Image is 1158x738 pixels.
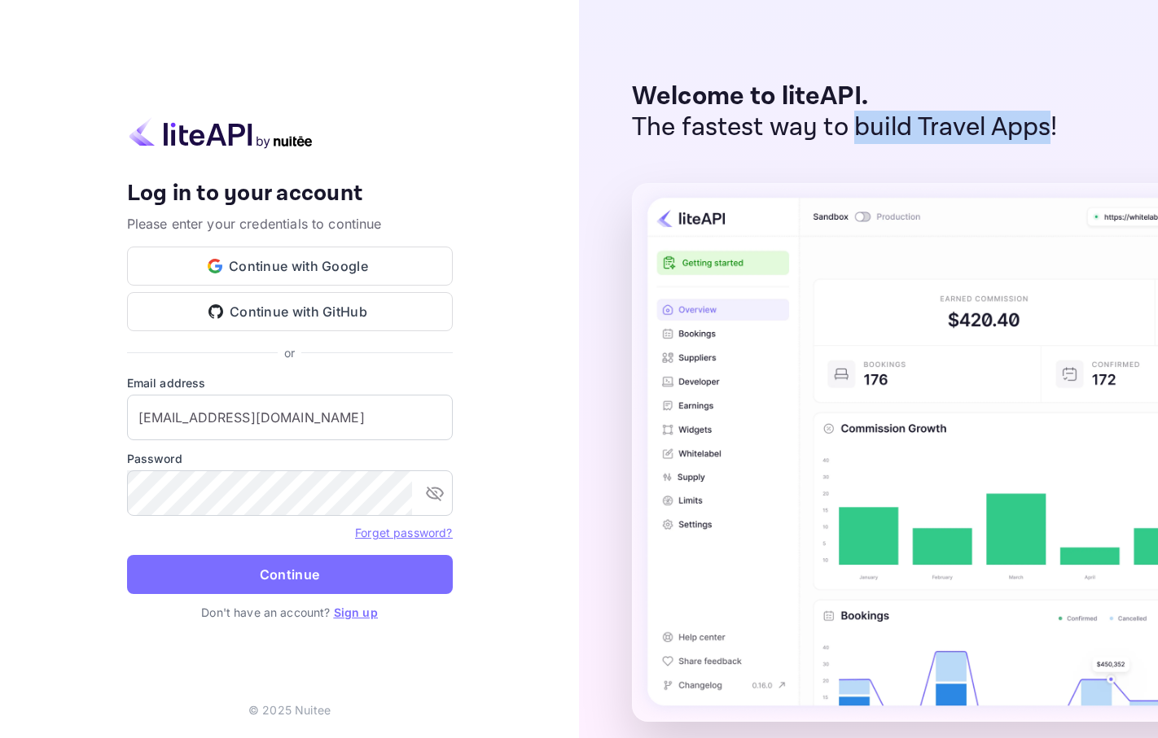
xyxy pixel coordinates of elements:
[334,605,378,619] a: Sign up
[127,292,453,331] button: Continue with GitHub
[632,81,1058,112] p: Welcome to liteAPI.
[127,395,453,440] input: Enter your email address
[127,555,453,594] button: Continue
[127,180,453,208] h4: Log in to your account
[355,526,452,539] a: Forget password?
[127,374,453,391] label: Email address
[632,112,1058,143] p: The fastest way to build Travel Apps!
[355,524,452,540] a: Forget password?
[419,477,451,509] button: toggle password visibility
[127,604,453,621] p: Don't have an account?
[127,450,453,467] label: Password
[248,701,331,718] p: © 2025 Nuitee
[127,214,453,234] p: Please enter your credentials to continue
[284,344,295,361] p: or
[127,117,314,149] img: liteapi
[127,247,453,286] button: Continue with Google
